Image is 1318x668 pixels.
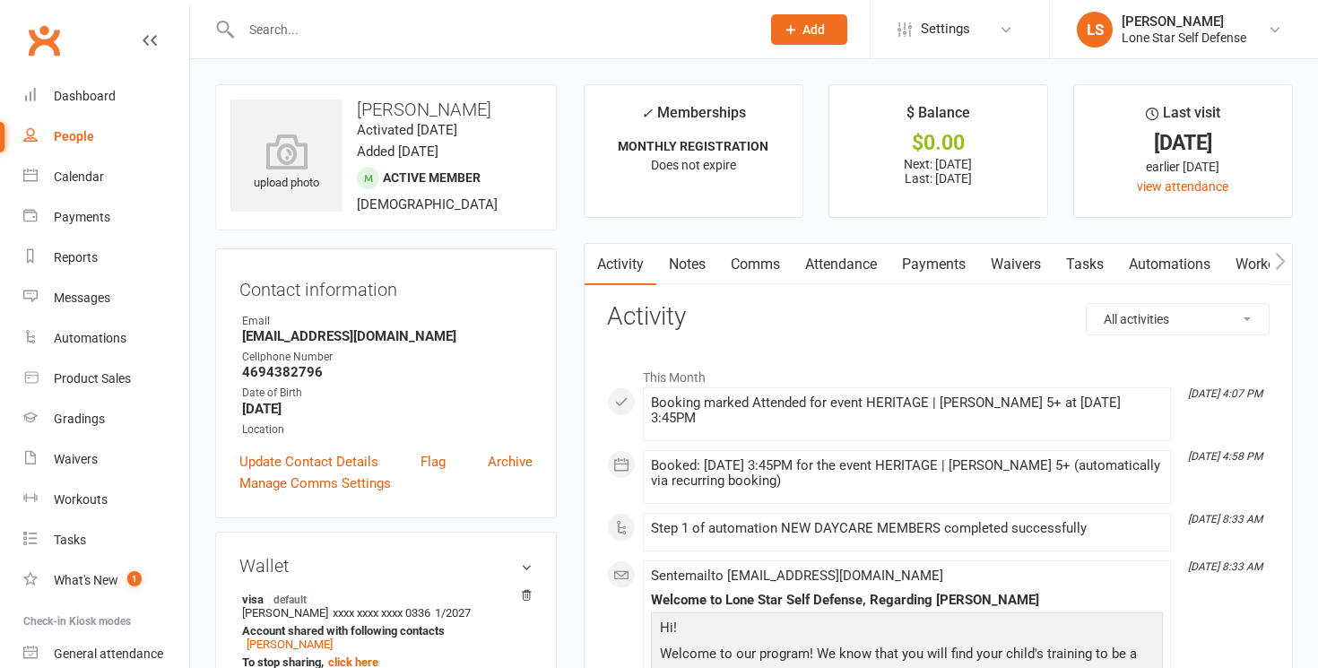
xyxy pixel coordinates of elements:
div: Payments [54,210,110,224]
span: xxxx xxxx xxxx 0336 [333,606,430,620]
h3: Wallet [239,556,533,576]
div: Automations [54,331,126,345]
h3: Activity [607,303,1270,331]
span: Active member [383,170,481,185]
a: Clubworx [22,18,66,63]
a: Product Sales [23,359,189,399]
strong: MONTHLY REGISTRATION [618,139,768,153]
span: Sent email to [EMAIL_ADDRESS][DOMAIN_NAME] [651,568,943,584]
span: Settings [921,9,970,49]
div: Step 1 of automation NEW DAYCARE MEMBERS completed successfully [651,521,1163,536]
div: Dashboard [54,89,116,103]
div: Booked: [DATE] 3:45PM for the event HERITAGE | [PERSON_NAME] 5+ (automatically via recurring book... [651,458,1163,489]
strong: Account shared with following contacts [242,624,524,638]
a: Messages [23,278,189,318]
a: Workouts [1223,244,1308,285]
span: [DEMOGRAPHIC_DATA] [357,196,498,213]
div: earlier [DATE] [1090,157,1276,177]
div: Cellphone Number [242,349,533,366]
a: Dashboard [23,76,189,117]
a: Workouts [23,480,189,520]
div: [PERSON_NAME] [1122,13,1246,30]
strong: 4694382796 [242,364,533,380]
a: Update Contact Details [239,451,378,473]
p: Next: [DATE] Last: [DATE] [845,157,1031,186]
a: Flag [421,451,446,473]
input: Search... [236,17,748,42]
time: Added [DATE] [357,143,438,160]
a: Automations [1116,244,1223,285]
a: Manage Comms Settings [239,473,391,494]
div: Gradings [54,412,105,426]
i: [DATE] 4:58 PM [1188,450,1262,463]
div: upload photo [230,134,343,193]
a: Reports [23,238,189,278]
i: [DATE] 8:33 AM [1188,513,1262,525]
h3: [PERSON_NAME] [230,100,542,119]
div: Welcome to Lone Star Self Defense, Regarding [PERSON_NAME] [651,593,1163,608]
a: [PERSON_NAME] [247,638,333,651]
a: Payments [889,244,978,285]
a: Calendar [23,157,189,197]
span: 1/2027 [435,606,471,620]
a: Tasks [1054,244,1116,285]
a: Tasks [23,520,189,560]
a: view attendance [1137,179,1228,194]
strong: visa [242,592,524,606]
div: Workouts [54,492,108,507]
a: Comms [718,244,793,285]
div: Reports [54,250,98,265]
a: Waivers [978,244,1054,285]
a: Waivers [23,439,189,480]
div: $ Balance [906,101,970,134]
div: Date of Birth [242,385,533,402]
a: Activity [585,244,656,285]
button: Add [771,14,847,45]
strong: [EMAIL_ADDRESS][DOMAIN_NAME] [242,328,533,344]
a: Gradings [23,399,189,439]
a: People [23,117,189,157]
div: Lone Star Self Defense [1122,30,1246,46]
div: General attendance [54,646,163,661]
a: What's New1 [23,560,189,601]
i: [DATE] 4:07 PM [1188,387,1262,400]
h3: Contact information [239,273,533,299]
p: Hi! [655,617,1158,643]
div: Tasks [54,533,86,547]
div: $0.00 [845,134,1031,152]
i: ✓ [641,105,653,122]
div: Last visit [1146,101,1220,134]
div: Waivers [54,452,98,466]
div: Calendar [54,169,104,184]
div: People [54,129,94,143]
a: Attendance [793,244,889,285]
a: Notes [656,244,718,285]
div: Location [242,421,533,438]
a: Payments [23,197,189,238]
span: 1 [127,571,142,586]
div: Messages [54,291,110,305]
div: What's New [54,573,118,587]
strong: [DATE] [242,401,533,417]
i: [DATE] 8:33 AM [1188,560,1262,573]
div: Memberships [641,101,746,134]
a: Archive [488,451,533,473]
span: Add [802,22,825,37]
time: Activated [DATE] [357,122,457,138]
div: LS [1077,12,1113,48]
div: [DATE] [1090,134,1276,152]
li: This Month [607,359,1270,387]
a: Automations [23,318,189,359]
div: Booking marked Attended for event HERITAGE | [PERSON_NAME] 5+ at [DATE] 3:45PM [651,395,1163,426]
span: default [268,592,312,606]
span: Does not expire [651,158,736,172]
div: Product Sales [54,371,131,386]
div: Email [242,313,533,330]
